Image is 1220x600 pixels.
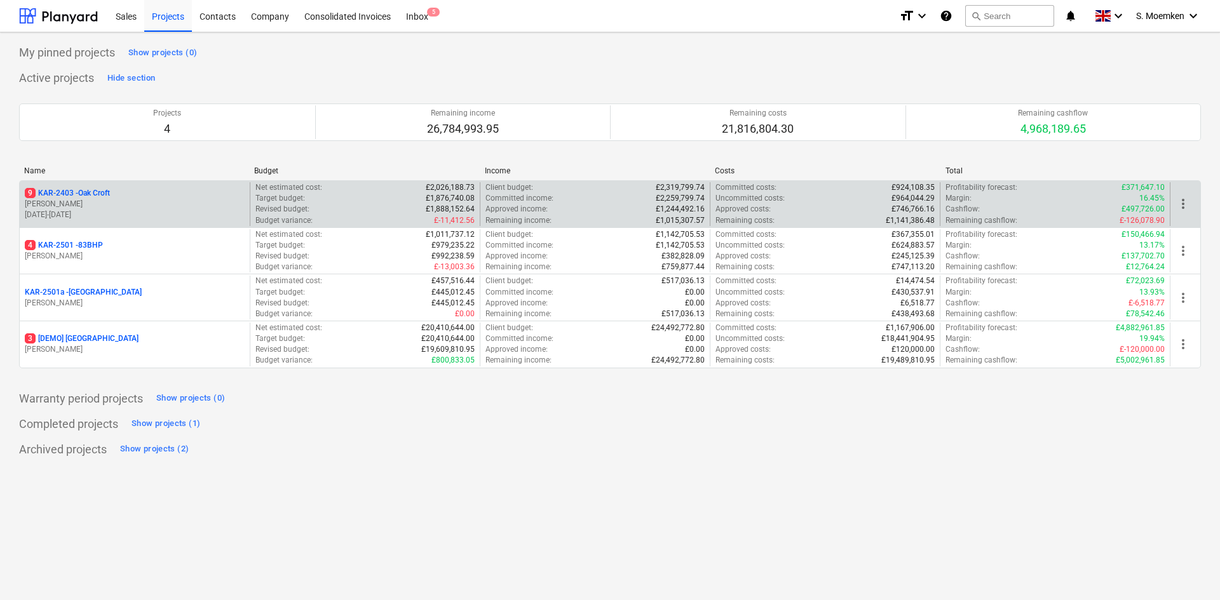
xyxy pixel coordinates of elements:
p: Remaining costs [722,108,794,119]
p: 4 [153,121,181,137]
p: Target budget : [255,287,305,298]
p: Margin : [945,240,972,251]
p: 13.17% [1139,240,1165,251]
p: £1,888,152.64 [426,204,475,215]
p: Approved income : [485,204,548,215]
p: £2,259,799.74 [656,193,705,204]
p: Remaining cashflow : [945,309,1017,319]
div: Show projects (0) [156,391,225,406]
p: Remaining cashflow : [945,355,1017,366]
p: 16.45% [1139,193,1165,204]
i: notifications [1064,8,1077,23]
p: Remaining costs : [715,215,775,226]
span: more_vert [1176,243,1191,258]
p: Approved costs : [715,204,771,215]
p: Budget variance : [255,262,313,272]
p: £1,167,906.00 [886,323,935,333]
p: Committed costs : [715,323,776,333]
p: Uncommitted costs : [715,333,785,344]
p: Remaining income : [485,355,552,366]
div: KAR-2501a -[GEOGRAPHIC_DATA][PERSON_NAME] [25,287,245,309]
p: 19.94% [1139,333,1165,344]
p: £2,319,799.74 [656,182,705,193]
p: £-6,518.77 [1128,298,1165,309]
p: Target budget : [255,240,305,251]
p: £-120,000.00 [1120,344,1165,355]
div: 4KAR-2501 -83BHP[PERSON_NAME] [25,240,245,262]
p: 4,968,189.65 [1018,121,1088,137]
p: £1,141,386.48 [886,215,935,226]
span: 5 [427,8,440,17]
p: Remaining costs : [715,262,775,272]
p: £1,142,705.53 [656,240,705,251]
p: Approved income : [485,344,548,355]
p: £1,142,705.53 [656,229,705,240]
p: £624,883.57 [891,240,935,251]
p: £964,044.29 [891,193,935,204]
p: Cashflow : [945,298,980,309]
p: £445,012.45 [431,298,475,309]
button: Hide section [104,68,158,88]
p: [PERSON_NAME] [25,251,245,262]
p: Client budget : [485,323,533,333]
p: Cashflow : [945,204,980,215]
p: £979,235.22 [431,240,475,251]
p: Margin : [945,287,972,298]
p: Committed income : [485,193,553,204]
p: [PERSON_NAME] [25,199,245,210]
p: £517,036.13 [661,309,705,319]
p: Net estimated cost : [255,276,322,286]
iframe: Chat Widget [1156,539,1220,600]
div: Show projects (0) [128,46,197,60]
p: £0.00 [455,309,475,319]
p: £367,355.01 [891,229,935,240]
div: Costs [715,166,935,175]
p: £24,492,772.80 [651,323,705,333]
p: £924,108.35 [891,182,935,193]
p: Profitability forecast : [945,229,1017,240]
p: £120,000.00 [891,344,935,355]
p: Remaining income [427,108,499,119]
p: Revised budget : [255,344,309,355]
p: Budget variance : [255,215,313,226]
p: £992,238.59 [431,251,475,262]
p: £-11,412.56 [434,215,475,226]
p: Committed costs : [715,229,776,240]
p: £800,833.05 [431,355,475,366]
p: £0.00 [685,344,705,355]
p: £0.00 [685,287,705,298]
p: [PERSON_NAME] [25,344,245,355]
p: Net estimated cost : [255,323,322,333]
p: Uncommitted costs : [715,193,785,204]
p: Cashflow : [945,344,980,355]
p: Profitability forecast : [945,182,1017,193]
p: Revised budget : [255,204,309,215]
p: KAR-2403 - Oak Croft [25,188,110,199]
p: Profitability forecast : [945,323,1017,333]
i: keyboard_arrow_down [914,8,930,23]
p: [PERSON_NAME] [25,298,245,309]
div: Hide section [107,71,155,86]
p: Committed income : [485,287,553,298]
span: more_vert [1176,196,1191,211]
p: £497,726.00 [1122,204,1165,215]
p: £747,113.20 [891,262,935,272]
div: Name [24,166,244,175]
p: Active projects [19,70,94,86]
p: £438,493.68 [891,309,935,319]
p: Warranty period projects [19,391,143,406]
div: Income [485,166,705,175]
button: Show projects (0) [153,389,228,409]
span: 4 [25,240,36,250]
p: [DATE] - [DATE] [25,210,245,220]
p: Remaining costs : [715,355,775,366]
p: Margin : [945,333,972,344]
p: Margin : [945,193,972,204]
p: 21,816,804.30 [722,121,794,137]
div: 3[DEMO] [GEOGRAPHIC_DATA][PERSON_NAME] [25,333,245,355]
p: £0.00 [685,333,705,344]
p: £150,466.94 [1122,229,1165,240]
p: £5,002,961.85 [1116,355,1165,366]
p: My pinned projects [19,45,115,60]
p: Net estimated cost : [255,229,322,240]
